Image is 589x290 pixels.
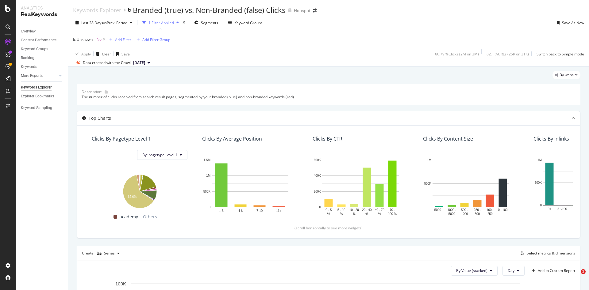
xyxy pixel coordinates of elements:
div: 1 Filter Applied [148,20,174,25]
a: Explorer Bookmarks [21,93,64,100]
button: Last 28 DaysvsPrev. Period [73,18,135,28]
div: arrow-right-arrow-left [313,9,317,13]
text: 10 - 20 [349,208,359,211]
div: Clicks By Inlinks [533,136,569,142]
span: academy [120,213,138,220]
text: % [340,212,343,215]
text: 600K [314,158,321,162]
div: The number of clicks received from search result pages, segmented by your branded (blue) and non-... [82,94,576,100]
div: Select metrics & dimensions [527,250,575,256]
text: 500 - [461,208,468,211]
div: Clicks By CTR [313,136,342,142]
text: 70 - [390,208,395,211]
text: 1M [537,158,542,162]
button: By Value (stacked) [451,266,498,276]
text: 5000 + [434,208,444,211]
a: Ranking [21,55,64,61]
div: Keyword Sampling [21,105,52,111]
button: [DATE] [131,59,152,66]
span: By Value (stacked) [456,268,487,273]
div: Keywords Explorer [21,84,52,91]
button: Clear [94,49,111,59]
span: No [97,35,102,44]
text: % [353,212,356,215]
a: More Reports [21,73,57,79]
text: 20 - 40 [362,208,372,211]
button: Save [114,49,130,59]
text: 40 - 70 [375,208,385,211]
button: Day [502,266,525,276]
div: times [181,20,187,26]
text: 250 [487,212,493,215]
text: % [378,212,381,215]
text: 5 - 10 [337,208,345,211]
text: % [365,212,368,215]
div: Keywords [21,64,37,70]
text: 1M [427,158,431,162]
a: Keywords Explorer [21,84,64,91]
svg: A chart. [313,157,408,216]
div: Series [104,251,115,255]
text: 0 [429,205,431,209]
div: More Reports [21,73,43,79]
text: 500K [424,182,432,185]
span: 1 [581,269,586,274]
div: Keywords Explorer [73,7,121,13]
div: Clear [102,51,111,57]
div: Overview [21,28,36,35]
span: Day [508,268,514,273]
div: Analytics [21,5,63,11]
div: Description: [82,89,102,94]
div: legacy label [552,71,580,79]
div: Add to Custom Report [538,269,575,273]
a: Keywords [21,64,64,70]
text: 62.6% [128,195,137,198]
div: Keyword Groups [21,46,48,52]
text: 250 - [474,208,481,211]
span: 2025 Sep. 9th [133,60,145,66]
text: 500 [475,212,480,215]
text: 16-50 [571,207,579,210]
div: Save As New [562,20,584,25]
text: 0 [209,205,210,209]
button: Add to Custom Report [529,266,575,276]
text: 0 - 100 [498,208,508,211]
text: 0 [540,204,542,207]
text: 100 % [388,212,397,215]
span: Others... [141,213,163,220]
text: 101+ [546,207,553,210]
text: 200K [314,190,321,193]
span: = [94,37,96,42]
text: 51-100 [557,207,567,210]
text: 1.5M [204,158,210,162]
div: A chart. [202,157,298,216]
div: Keyword Groups [234,20,263,25]
text: 0 - 5 [325,208,332,211]
div: Add Filter [115,37,131,42]
text: 100 - [487,208,494,211]
div: Data crossed with the Crawl [83,60,131,66]
button: 1 Filter Applied [140,18,181,28]
text: 1000 - [448,208,456,211]
a: Content Performance [21,37,64,43]
button: Switch back to Simple mode [534,49,584,59]
text: 1-3 [219,209,224,212]
span: By website [560,73,578,77]
a: Keyword Sampling [21,105,64,111]
div: Top Charts [89,115,111,121]
div: Add Filter Group [142,37,170,42]
div: (scroll horizontally to see more widgets) [84,225,573,231]
iframe: Intercom live chat [568,269,583,284]
div: Clicks By pagetype Level 1 [92,136,151,142]
div: Clicks By Average Position [202,136,262,142]
div: 82.1 % URLs ( 25K on 31K ) [487,51,529,57]
button: Add Filter [107,36,131,43]
svg: A chart. [92,171,187,209]
button: Save As New [554,18,584,28]
button: Add Filter Group [134,36,170,43]
div: Content Performance [21,37,56,43]
span: vs Prev. Period [103,20,127,25]
button: Select metrics & dimensions [518,250,575,257]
